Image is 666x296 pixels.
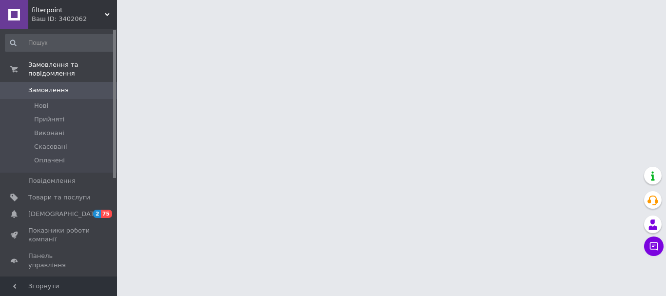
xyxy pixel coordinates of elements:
input: Пошук [5,34,115,52]
span: Панель управління [28,252,90,269]
span: Повідомлення [28,177,76,185]
span: Прийняті [34,115,64,124]
span: [DEMOGRAPHIC_DATA] [28,210,100,218]
span: 75 [101,210,112,218]
span: Скасовані [34,142,67,151]
span: filterpoint [32,6,105,15]
span: Нові [34,101,48,110]
span: Виконані [34,129,64,138]
div: Ваш ID: 3402062 [32,15,117,23]
span: Товари та послуги [28,193,90,202]
span: Замовлення [28,86,69,95]
span: Показники роботи компанії [28,226,90,244]
span: Оплачені [34,156,65,165]
span: 2 [93,210,101,218]
button: Чат з покупцем [644,237,664,256]
span: Замовлення та повідомлення [28,60,117,78]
